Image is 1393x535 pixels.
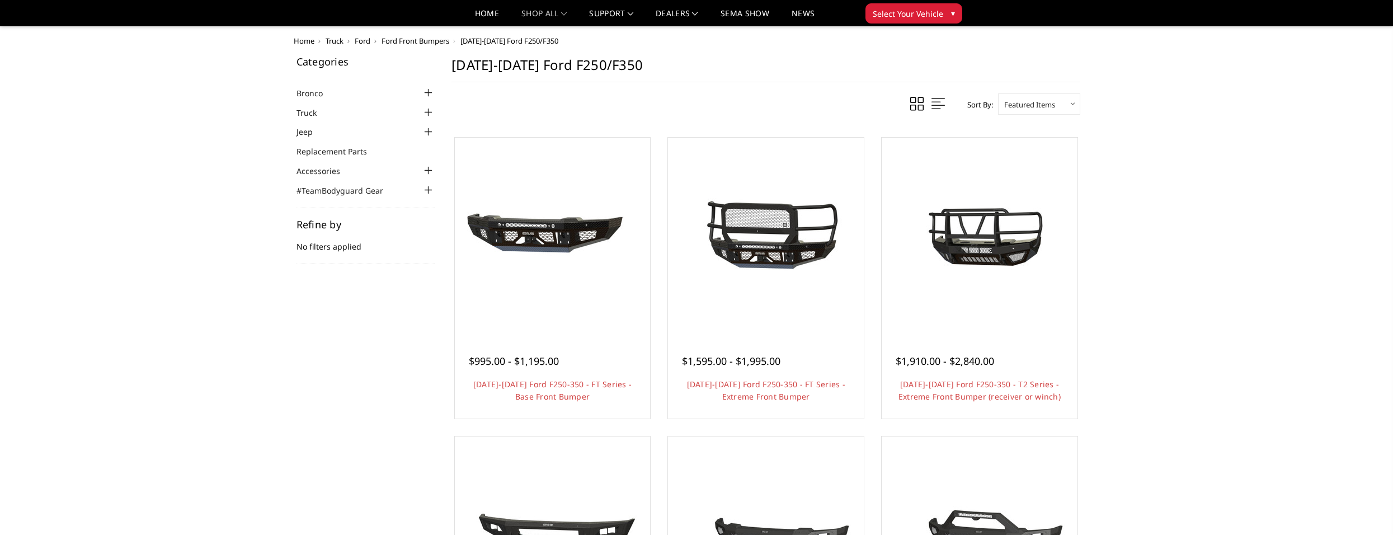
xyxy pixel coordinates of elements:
a: [DATE]-[DATE] Ford F250-350 - FT Series - Base Front Bumper [473,379,632,402]
a: 2023-2025 Ford F250-350 - FT Series - Extreme Front Bumper 2023-2025 Ford F250-350 - FT Series - ... [671,140,861,331]
a: [DATE]-[DATE] Ford F250-350 - T2 Series - Extreme Front Bumper (receiver or winch) [898,379,1061,402]
span: [DATE]-[DATE] Ford F250/F350 [460,36,558,46]
a: [DATE]-[DATE] Ford F250-350 - FT Series - Extreme Front Bumper [687,379,845,402]
a: Home [475,10,499,26]
a: Bronco [297,87,337,99]
img: 2023-2025 Ford F250-350 - FT Series - Base Front Bumper [463,194,642,278]
h5: Categories [297,57,435,67]
a: Dealers [656,10,698,26]
img: 2023-2025 Ford F250-350 - T2 Series - Extreme Front Bumper (receiver or winch) [890,185,1069,285]
a: Jeep [297,126,327,138]
label: Sort By: [961,96,993,113]
a: shop all [521,10,567,26]
a: #TeamBodyguard Gear [297,185,397,196]
a: 2023-2025 Ford F250-350 - FT Series - Base Front Bumper [458,140,648,331]
a: Ford [355,36,370,46]
a: Ford Front Bumpers [382,36,449,46]
a: Accessories [297,165,354,177]
span: ▾ [951,7,955,19]
a: SEMA Show [721,10,769,26]
h1: [DATE]-[DATE] Ford F250/F350 [451,57,1080,82]
span: $995.00 - $1,195.00 [469,354,559,368]
a: Home [294,36,314,46]
button: Select Your Vehicle [865,3,962,24]
h5: Refine by [297,219,435,229]
a: News [792,10,815,26]
span: $1,595.00 - $1,995.00 [682,354,780,368]
span: $1,910.00 - $2,840.00 [896,354,994,368]
span: Select Your Vehicle [873,8,943,20]
a: 2023-2025 Ford F250-350 - T2 Series - Extreme Front Bumper (receiver or winch) 2023-2025 Ford F25... [884,140,1075,331]
iframe: Chat Widget [1337,481,1393,535]
a: Replacement Parts [297,146,381,157]
div: No filters applied [297,219,435,264]
a: Truck [326,36,343,46]
a: Support [589,10,633,26]
a: Truck [297,107,331,119]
